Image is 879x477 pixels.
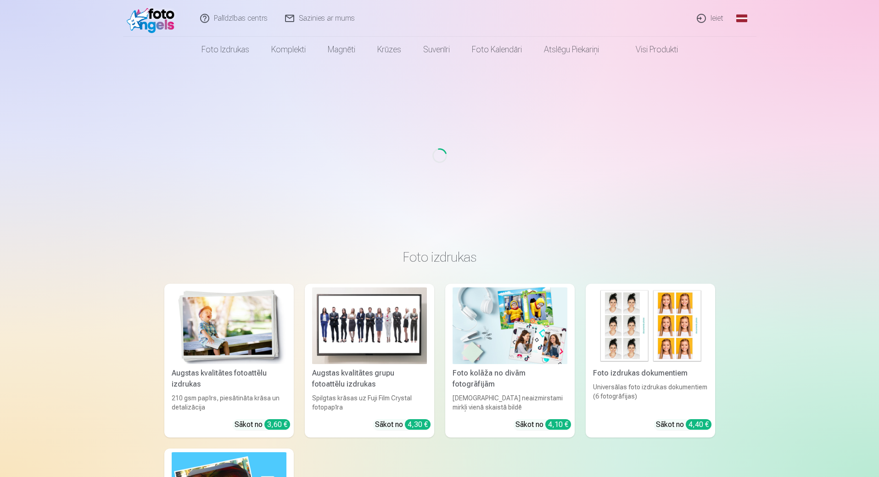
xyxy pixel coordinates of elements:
[190,37,260,62] a: Foto izdrukas
[656,419,711,430] div: Sākot no
[461,37,533,62] a: Foto kalendāri
[260,37,317,62] a: Komplekti
[445,284,575,438] a: Foto kolāža no divām fotogrāfijāmFoto kolāža no divām fotogrāfijām[DEMOGRAPHIC_DATA] neaizmirstam...
[586,284,715,438] a: Foto izdrukas dokumentiemFoto izdrukas dokumentiemUniversālas foto izdrukas dokumentiem (6 fotogr...
[593,287,708,364] img: Foto izdrukas dokumentiem
[168,368,290,390] div: Augstas kvalitātes fotoattēlu izdrukas
[235,419,290,430] div: Sākot no
[264,419,290,430] div: 3,60 €
[449,368,571,390] div: Foto kolāža no divām fotogrāfijām
[533,37,610,62] a: Atslēgu piekariņi
[412,37,461,62] a: Suvenīri
[610,37,689,62] a: Visi produkti
[515,419,571,430] div: Sākot no
[127,4,179,33] img: /fa1
[305,284,434,438] a: Augstas kvalitātes grupu fotoattēlu izdrukasAugstas kvalitātes grupu fotoattēlu izdrukasSpilgtas ...
[317,37,366,62] a: Magnēti
[589,368,711,379] div: Foto izdrukas dokumentiem
[172,249,708,265] h3: Foto izdrukas
[453,287,567,364] img: Foto kolāža no divām fotogrāfijām
[449,393,571,412] div: [DEMOGRAPHIC_DATA] neaizmirstami mirkļi vienā skaistā bildē
[375,419,431,430] div: Sākot no
[172,287,286,364] img: Augstas kvalitātes fotoattēlu izdrukas
[366,37,412,62] a: Krūzes
[545,419,571,430] div: 4,10 €
[308,368,431,390] div: Augstas kvalitātes grupu fotoattēlu izdrukas
[168,393,290,412] div: 210 gsm papīrs, piesātināta krāsa un detalizācija
[405,419,431,430] div: 4,30 €
[308,393,431,412] div: Spilgtas krāsas uz Fuji Film Crystal fotopapīra
[686,419,711,430] div: 4,40 €
[589,382,711,412] div: Universālas foto izdrukas dokumentiem (6 fotogrāfijas)
[312,287,427,364] img: Augstas kvalitātes grupu fotoattēlu izdrukas
[164,284,294,438] a: Augstas kvalitātes fotoattēlu izdrukasAugstas kvalitātes fotoattēlu izdrukas210 gsm papīrs, piesā...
